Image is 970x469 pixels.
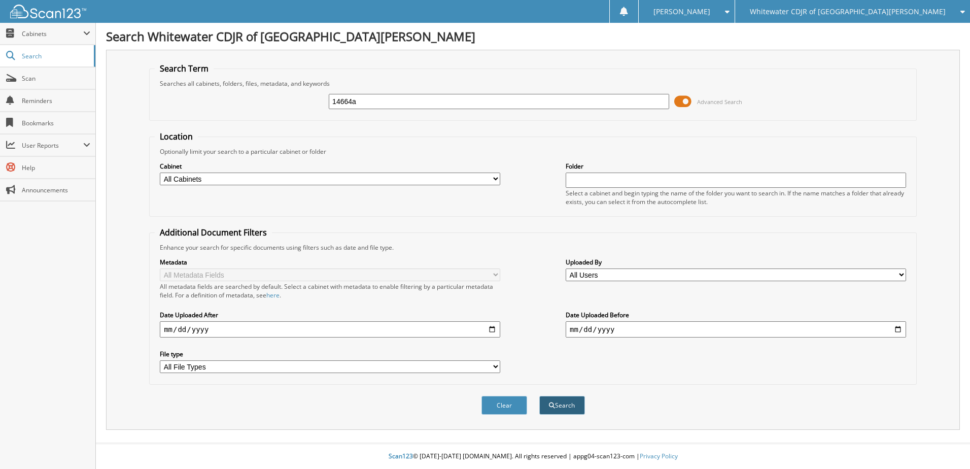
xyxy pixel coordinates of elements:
div: © [DATE]-[DATE] [DOMAIN_NAME]. All rights reserved | appg04-scan123-com | [96,444,970,469]
div: All metadata fields are searched by default. Select a cabinet with metadata to enable filtering b... [160,282,500,299]
div: Select a cabinet and begin typing the name of the folder you want to search in. If the name match... [566,189,906,206]
label: Date Uploaded Before [566,311,906,319]
button: Search [539,396,585,415]
span: User Reports [22,141,83,150]
iframe: Chat Widget [919,420,970,469]
input: end [566,321,906,338]
a: Privacy Policy [640,452,678,460]
div: Searches all cabinets, folders, files, metadata, and keywords [155,79,911,88]
span: Advanced Search [697,98,742,106]
div: Optionally limit your search to a particular cabinet or folder [155,147,911,156]
span: Search [22,52,89,60]
label: File type [160,350,500,358]
span: [PERSON_NAME] [653,9,710,15]
span: Bookmarks [22,119,90,127]
img: scan123-logo-white.svg [10,5,86,18]
label: Metadata [160,258,500,266]
a: here [266,291,280,299]
label: Folder [566,162,906,171]
button: Clear [481,396,527,415]
input: start [160,321,500,338]
label: Uploaded By [566,258,906,266]
span: Reminders [22,96,90,105]
span: Announcements [22,186,90,194]
legend: Search Term [155,63,214,74]
legend: Additional Document Filters [155,227,272,238]
label: Cabinet [160,162,500,171]
legend: Location [155,131,198,142]
span: Cabinets [22,29,83,38]
span: Scan123 [389,452,413,460]
span: Scan [22,74,90,83]
div: Enhance your search for specific documents using filters such as date and file type. [155,243,911,252]
h1: Search Whitewater CDJR of [GEOGRAPHIC_DATA][PERSON_NAME] [106,28,960,45]
span: Help [22,163,90,172]
label: Date Uploaded After [160,311,500,319]
span: Whitewater CDJR of [GEOGRAPHIC_DATA][PERSON_NAME] [750,9,946,15]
